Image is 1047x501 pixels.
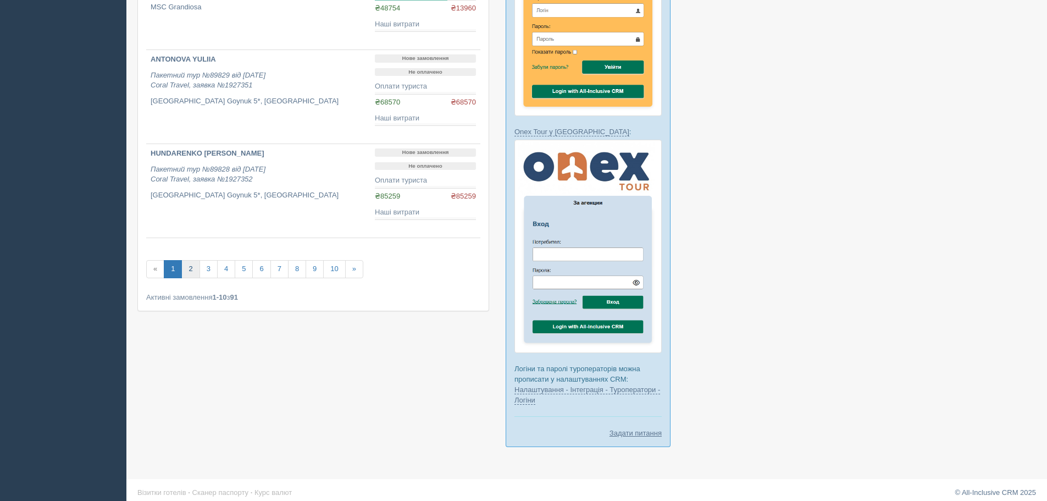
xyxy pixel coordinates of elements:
[151,2,366,13] p: MSC Grandiosa
[151,165,265,184] i: Пакетний тур №89828 від [DATE] Coral Travel, заявка №1927352
[610,428,662,438] a: Задати питання
[251,488,253,497] span: ·
[375,207,476,218] div: Наші витрати
[375,148,476,157] p: Нове замовлення
[345,260,363,278] a: »
[164,260,182,278] a: 1
[375,98,400,106] span: ₴68570
[200,260,218,278] a: 3
[146,50,370,144] a: ANTONOVA YULIIA Пакетний тур №89829 від [DATE]Coral Travel, заявка №1927351 [GEOGRAPHIC_DATA] Goy...
[375,113,476,124] div: Наші витрати
[151,149,264,157] b: HUNDARENKO [PERSON_NAME]
[252,260,270,278] a: 6
[375,19,476,30] div: Наші витрати
[451,3,476,14] span: ₴13960
[955,488,1036,497] a: © All-Inclusive CRM 2025
[288,260,306,278] a: 8
[146,144,370,238] a: HUNDARENKO [PERSON_NAME] Пакетний тур №89828 від [DATE]Coral Travel, заявка №1927352 [GEOGRAPHIC_...
[151,190,366,201] p: [GEOGRAPHIC_DATA] Goynuk 5*, [GEOGRAPHIC_DATA]
[451,191,476,202] span: ₴85259
[375,162,476,170] p: Не оплачено
[235,260,253,278] a: 5
[514,126,662,137] p: :
[213,293,227,301] b: 1-10
[514,140,662,353] img: onex-tour-%D0%BB%D0%BE%D0%B3%D0%B8%D0%BD-%D1%87%D0%B5%D1%80%D0%B5%D0%B7-%D1%81%D1%80%D0%BC-%D0%B4...
[514,128,629,136] a: Onex Tour у [GEOGRAPHIC_DATA]
[451,97,476,108] span: ₴68570
[217,260,235,278] a: 4
[514,386,660,405] a: Налаштування - Інтеграція - Туроператори - Логіни
[137,488,186,497] a: Візитки готелів
[270,260,289,278] a: 7
[375,54,476,63] p: Нове замовлення
[375,4,400,12] span: ₴48754
[375,81,476,92] div: Оплати туриста
[375,192,400,200] span: ₴85259
[188,488,190,497] span: ·
[151,96,366,107] p: [GEOGRAPHIC_DATA] Goynuk 5*, [GEOGRAPHIC_DATA]
[375,175,476,186] div: Оплати туриста
[146,292,480,302] div: Активні замовлення з
[254,488,292,497] a: Курс валют
[514,364,662,405] p: Логіни та паролі туроператорів можна прописати у налаштуваннях CRM:
[192,488,248,497] a: Сканер паспорту
[146,260,164,278] span: «
[306,260,324,278] a: 9
[375,68,476,76] p: Не оплачено
[151,71,265,90] i: Пакетний тур №89829 від [DATE] Coral Travel, заявка №1927351
[323,260,345,278] a: 10
[230,293,238,301] b: 91
[151,55,216,63] b: ANTONOVA YULIIA
[181,260,200,278] a: 2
